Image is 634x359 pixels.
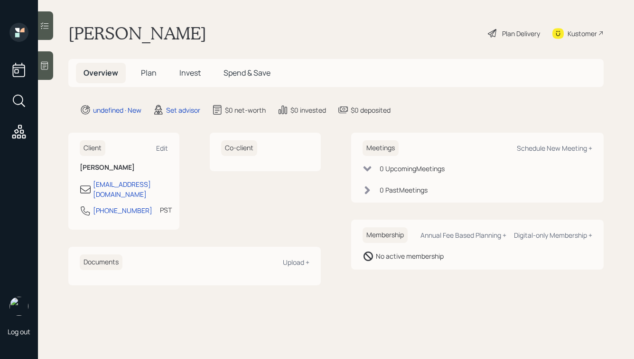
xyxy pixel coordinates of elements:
[179,68,201,78] span: Invest
[93,205,152,215] div: [PHONE_NUMBER]
[68,23,206,44] h1: [PERSON_NAME]
[221,140,257,156] h6: Co-client
[363,227,408,243] h6: Membership
[351,105,391,115] div: $0 deposited
[160,205,172,215] div: PST
[156,144,168,153] div: Edit
[225,105,266,115] div: $0 net-worth
[502,29,540,39] div: Plan Delivery
[80,164,168,172] h6: [PERSON_NAME]
[380,164,445,174] div: 0 Upcoming Meeting s
[9,297,28,316] img: hunter_neumayer.jpg
[8,327,30,336] div: Log out
[141,68,157,78] span: Plan
[290,105,326,115] div: $0 invested
[93,179,168,199] div: [EMAIL_ADDRESS][DOMAIN_NAME]
[514,231,592,240] div: Digital-only Membership +
[80,140,105,156] h6: Client
[363,140,399,156] h6: Meetings
[166,105,200,115] div: Set advisor
[80,254,122,270] h6: Documents
[224,68,270,78] span: Spend & Save
[84,68,118,78] span: Overview
[517,144,592,153] div: Schedule New Meeting +
[380,185,428,195] div: 0 Past Meeting s
[283,258,309,267] div: Upload +
[568,29,597,39] div: Kustomer
[420,231,506,240] div: Annual Fee Based Planning +
[93,105,141,115] div: undefined · New
[376,251,444,261] div: No active membership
